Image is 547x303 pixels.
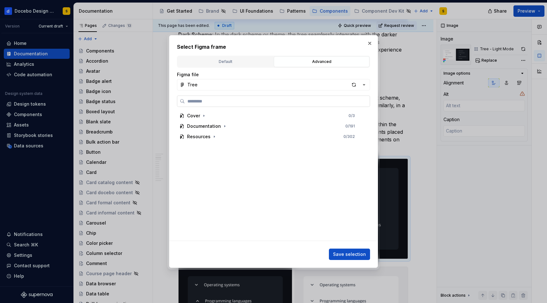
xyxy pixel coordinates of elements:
[187,133,211,140] div: Resources
[177,43,370,51] h2: Select Figma frame
[187,82,198,88] div: Tree
[333,251,366,257] span: Save selection
[187,123,221,129] div: Documentation
[349,113,355,118] div: 0 / 3
[187,113,200,119] div: Cover
[180,59,271,65] div: Default
[177,79,370,90] button: Tree
[343,134,355,139] div: 0 / 302
[177,71,199,78] label: Figma file
[345,124,355,129] div: 0 / 191
[329,249,370,260] button: Save selection
[276,59,367,65] div: Advanced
